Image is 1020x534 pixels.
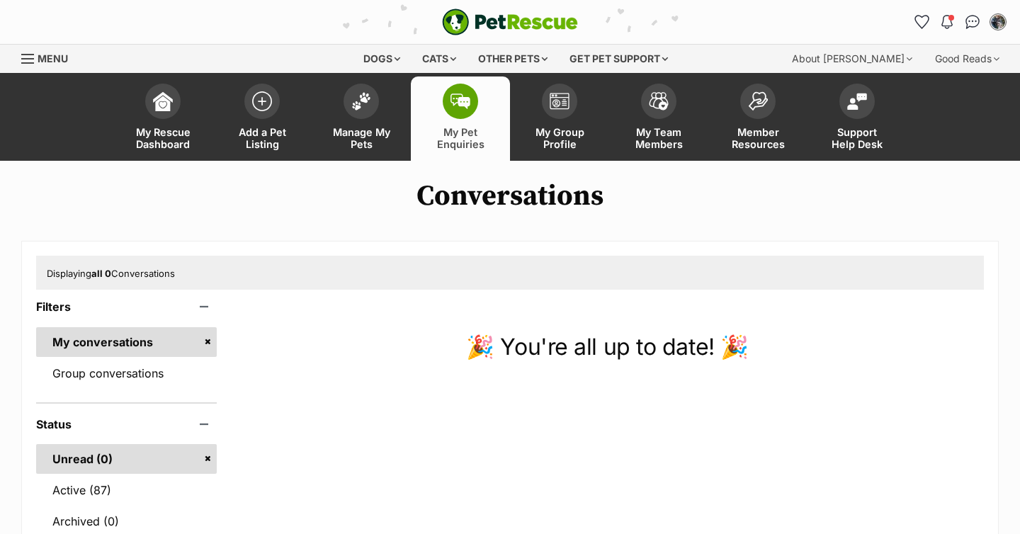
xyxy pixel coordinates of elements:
[708,76,807,161] a: Member Resources
[528,126,591,150] span: My Group Profile
[936,11,958,33] button: Notifications
[329,126,393,150] span: Manage My Pets
[991,15,1005,29] img: Martine profile pic
[113,76,212,161] a: My Rescue Dashboard
[36,327,217,357] a: My conversations
[131,126,195,150] span: My Rescue Dashboard
[961,11,984,33] a: Conversations
[442,8,578,35] img: logo-e224e6f780fb5917bec1dbf3a21bbac754714ae5b6737aabdf751b685950b380.svg
[847,93,867,110] img: help-desk-icon-fdf02630f3aa405de69fd3d07c3f3aa587a6932b1a1747fa1d2bba05be0121f9.svg
[21,45,78,70] a: Menu
[609,76,708,161] a: My Team Members
[925,45,1009,73] div: Good Reads
[36,418,217,431] header: Status
[153,91,173,111] img: dashboard-icon-eb2f2d2d3e046f16d808141f083e7271f6b2e854fb5c12c21221c1fb7104beca.svg
[726,126,790,150] span: Member Resources
[748,91,768,110] img: member-resources-icon-8e73f808a243e03378d46382f2149f9095a855e16c252ad45f914b54edf8863c.svg
[910,11,1009,33] ul: Account quick links
[987,11,1009,33] button: My account
[550,93,569,110] img: group-profile-icon-3fa3cf56718a62981997c0bc7e787c4b2cf8bcc04b72c1350f741eb67cf2f40e.svg
[510,76,609,161] a: My Group Profile
[442,8,578,35] a: PetRescue
[91,268,111,279] strong: all 0
[231,330,984,364] p: 🎉 You're all up to date! 🎉
[230,126,294,150] span: Add a Pet Listing
[825,126,889,150] span: Support Help Desk
[941,15,953,29] img: notifications-46538b983faf8c2785f20acdc204bb7945ddae34d4c08c2a6579f10ce5e182be.svg
[782,45,922,73] div: About [PERSON_NAME]
[807,76,907,161] a: Support Help Desk
[36,475,217,505] a: Active (87)
[627,126,691,150] span: My Team Members
[36,444,217,474] a: Unread (0)
[910,11,933,33] a: Favourites
[412,45,466,73] div: Cats
[312,76,411,161] a: Manage My Pets
[38,52,68,64] span: Menu
[351,92,371,110] img: manage-my-pets-icon-02211641906a0b7f246fdf0571729dbe1e7629f14944591b6c1af311fb30b64b.svg
[36,358,217,388] a: Group conversations
[36,300,217,313] header: Filters
[47,268,175,279] span: Displaying Conversations
[450,93,470,109] img: pet-enquiries-icon-7e3ad2cf08bfb03b45e93fb7055b45f3efa6380592205ae92323e6603595dc1f.svg
[649,92,669,110] img: team-members-icon-5396bd8760b3fe7c0b43da4ab00e1e3bb1a5d9ba89233759b79545d2d3fc5d0d.svg
[353,45,410,73] div: Dogs
[468,45,557,73] div: Other pets
[560,45,678,73] div: Get pet support
[429,126,492,150] span: My Pet Enquiries
[212,76,312,161] a: Add a Pet Listing
[965,15,980,29] img: chat-41dd97257d64d25036548639549fe6c8038ab92f7586957e7f3b1b290dea8141.svg
[252,91,272,111] img: add-pet-listing-icon-0afa8454b4691262ce3f59096e99ab1cd57d4a30225e0717b998d2c9b9846f56.svg
[411,76,510,161] a: My Pet Enquiries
